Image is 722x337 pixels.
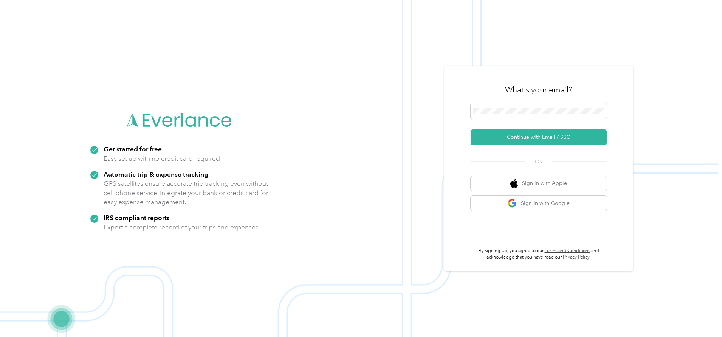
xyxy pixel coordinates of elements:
[471,129,607,145] button: Continue with Email / SSO
[680,295,722,337] iframe: Everlance-gr Chat Button Frame
[508,199,517,208] img: google logo
[104,170,208,178] strong: Automatic trip & expense tracking
[471,176,607,191] button: apple logoSign in with Apple
[545,248,590,254] a: Terms and Conditions
[471,196,607,211] button: google logoSign in with Google
[505,85,572,95] h3: What's your email?
[104,145,162,153] strong: Get started for free
[104,223,260,232] p: Export a complete record of your trips and expenses.
[563,254,590,260] a: Privacy Policy
[510,179,518,188] img: apple logo
[471,248,607,261] p: By signing up, you agree to our and acknowledge that you have read our .
[525,158,552,166] span: OR
[104,214,170,222] strong: IRS compliant reports
[104,154,220,163] p: Easy set up with no credit card required
[104,179,269,207] p: GPS satellites ensure accurate trip tracking even without cell phone service. Integrate your bank...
